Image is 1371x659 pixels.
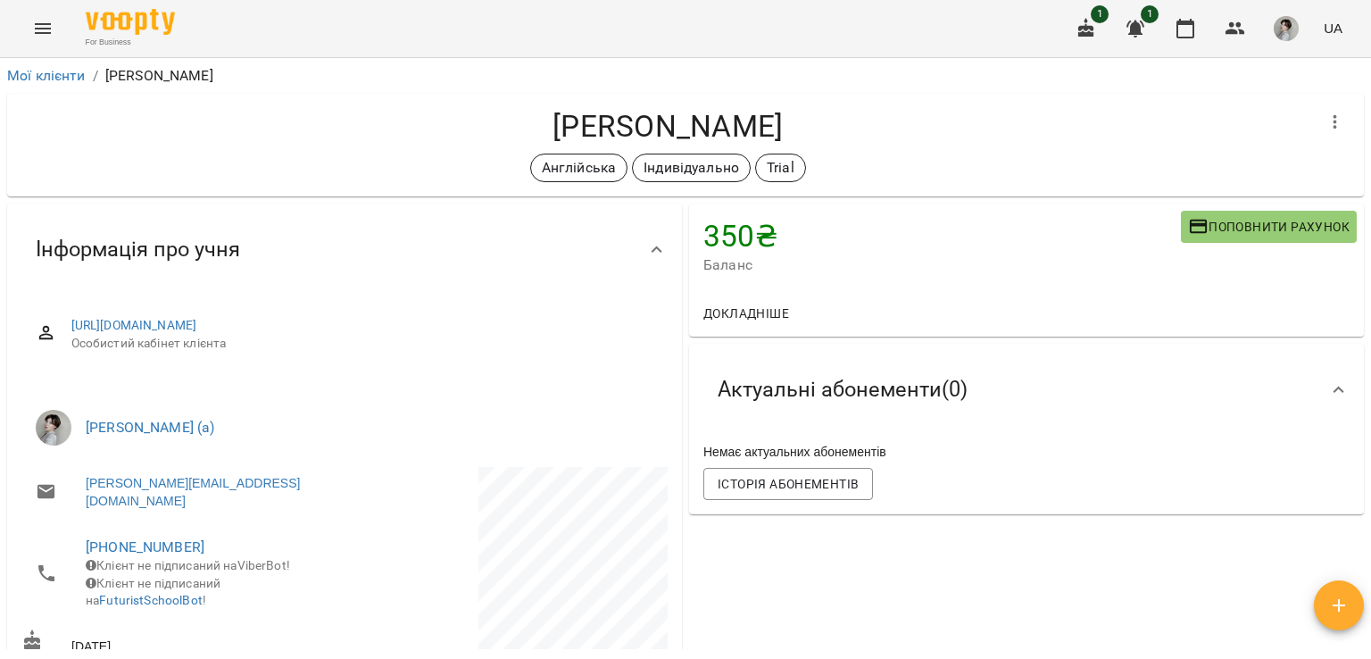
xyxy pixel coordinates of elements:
button: Історія абонементів [703,468,873,500]
div: Індивідуально [632,154,751,182]
span: Докладніше [703,303,789,324]
span: Поповнити рахунок [1188,216,1350,238]
span: 1 [1141,5,1159,23]
nav: breadcrumb [7,65,1364,87]
img: 7bb04a996efd70e8edfe3a709af05c4b.jpg [1274,16,1299,41]
a: [PERSON_NAME] (а) [86,419,215,436]
p: Англійська [542,157,616,179]
div: Trial [755,154,806,182]
p: Індивідуально [644,157,739,179]
span: Особистий кабінет клієнта [71,335,653,353]
span: Клієнт не підписаний на ViberBot! [86,558,290,572]
a: FuturistSchoolBot [99,593,203,607]
button: UA [1317,12,1350,45]
div: Актуальні абонементи(0) [689,344,1364,436]
span: Клієнт не підписаний на ! [86,576,220,608]
div: Немає актуальних абонементів [700,439,1353,464]
img: Коваленко Тетяна (а) [36,410,71,446]
p: [PERSON_NAME] [105,65,213,87]
span: Баланс [703,254,1181,276]
span: For Business [86,37,175,48]
span: UA [1324,19,1342,38]
div: Англійська [530,154,627,182]
img: Voopty Logo [86,9,175,35]
a: [URL][DOMAIN_NAME] [71,318,197,332]
button: Поповнити рахунок [1181,211,1357,243]
span: Актуальні абонементи ( 0 ) [718,376,968,404]
div: Інформація про учня [7,204,682,296]
button: Докладніше [696,297,796,329]
span: 1 [1091,5,1109,23]
button: Menu [21,7,64,50]
a: [PHONE_NUMBER] [86,538,204,555]
span: Історія абонементів [718,473,859,495]
h4: [PERSON_NAME] [21,108,1314,145]
h4: 350 ₴ [703,218,1181,254]
a: [PERSON_NAME][EMAIL_ADDRESS][DOMAIN_NAME] [86,474,327,510]
a: Мої клієнти [7,67,86,84]
span: Інформація про учня [36,236,240,263]
li: / [93,65,98,87]
div: [DATE] [18,626,345,659]
p: Trial [767,157,794,179]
